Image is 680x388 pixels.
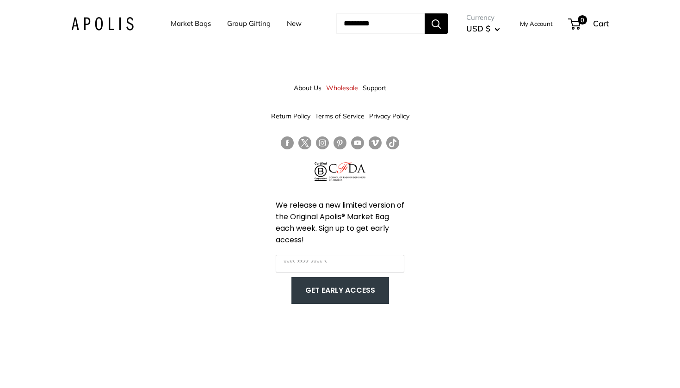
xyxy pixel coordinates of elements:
img: Apolis [71,17,134,31]
img: Council of Fashion Designers of America Member [329,162,365,181]
a: Market Bags [171,17,211,30]
a: Follow us on Tumblr [386,136,399,150]
button: GET EARLY ACCESS [301,282,380,299]
span: We release a new limited version of the Original Apolis® Market Bag each week. Sign up to get ear... [276,200,404,245]
a: My Account [520,18,553,29]
a: Group Gifting [227,17,271,30]
a: Follow us on Vimeo [369,136,382,150]
img: Certified B Corporation [315,162,327,181]
input: Search... [336,13,425,34]
span: USD $ [466,24,490,33]
a: Privacy Policy [369,108,409,124]
a: 0 Cart [569,16,609,31]
a: Wholesale [326,80,358,96]
a: New [287,17,302,30]
input: Enter your email [276,255,404,272]
a: Return Policy [271,108,310,124]
a: Support [363,80,386,96]
a: Terms of Service [315,108,365,124]
a: Follow us on Instagram [316,136,329,150]
span: 0 [578,15,587,25]
a: Follow us on Facebook [281,136,294,150]
span: Cart [593,18,609,28]
button: USD $ [466,21,500,36]
a: Follow us on Twitter [298,136,311,153]
a: Follow us on Pinterest [334,136,346,150]
button: Search [425,13,448,34]
span: Currency [466,11,500,24]
a: Follow us on YouTube [351,136,364,150]
a: About Us [294,80,321,96]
